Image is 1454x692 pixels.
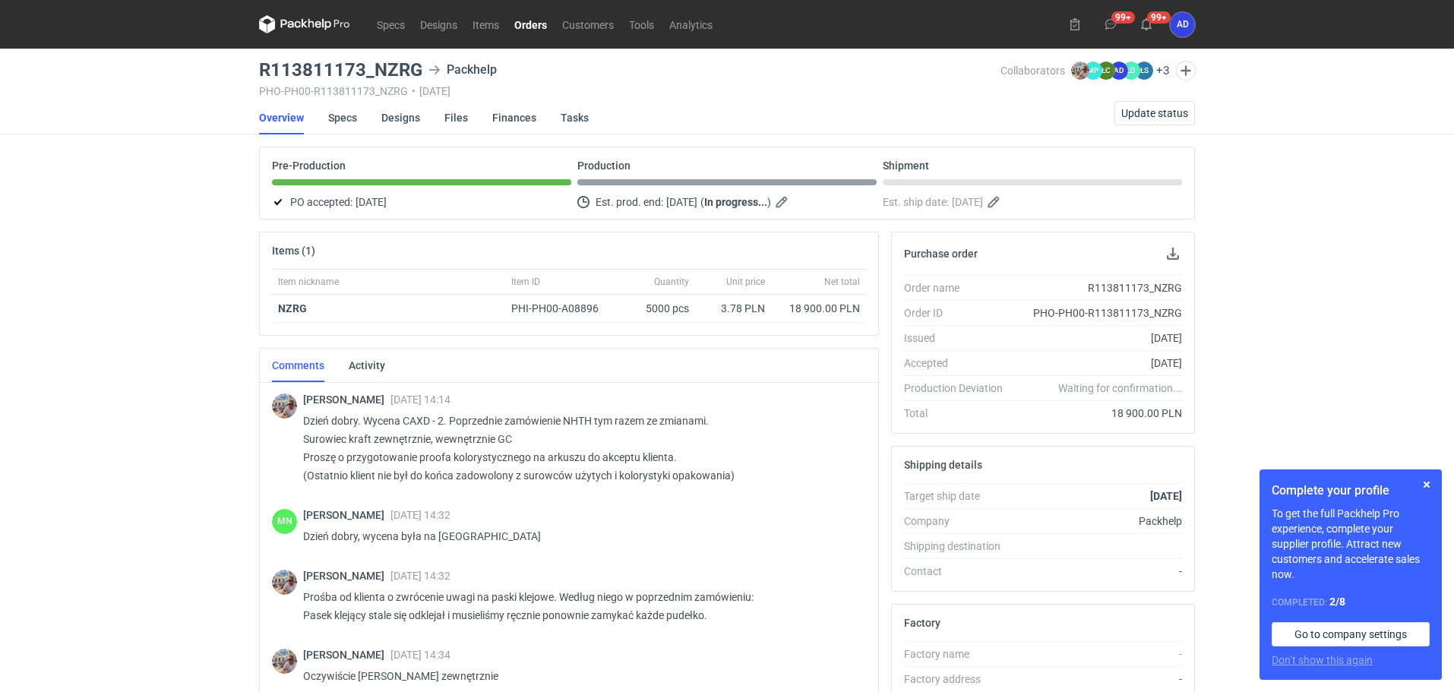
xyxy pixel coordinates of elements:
[303,527,854,545] p: Dzień dobry, wycena była na [GEOGRAPHIC_DATA]
[555,15,621,33] a: Customers
[561,101,589,134] a: Tasks
[272,649,297,674] img: Michał Palasek
[390,509,450,521] span: [DATE] 14:32
[259,85,1000,97] div: PHO-PH00-R113811173_NZRG [DATE]
[303,412,854,485] p: Dzień dobry. Wycena CAXD - 2. Poprzednie zamówienie NHTH tym razem ze zmianami. Surowiec kraft ze...
[1114,101,1195,125] button: Update status
[492,101,536,134] a: Finances
[349,349,385,382] a: Activity
[1015,280,1182,295] div: R113811173_NZRG
[1134,12,1158,36] button: 99+
[1058,381,1182,396] em: Waiting for confirmation...
[511,276,540,288] span: Item ID
[726,276,765,288] span: Unit price
[328,101,357,134] a: Specs
[654,276,689,288] span: Quantity
[272,193,571,211] div: PO accepted:
[1000,65,1065,77] span: Collaborators
[1015,671,1182,687] div: -
[1150,490,1182,502] strong: [DATE]
[1015,513,1182,529] div: Packhelp
[662,15,720,33] a: Analytics
[303,393,390,406] span: [PERSON_NAME]
[777,301,860,316] div: 18 900.00 PLN
[904,248,978,260] h2: Purchase order
[369,15,412,33] a: Specs
[767,196,771,208] em: )
[259,15,350,33] svg: Packhelp Pro
[272,509,297,534] figcaption: MN
[412,85,416,97] span: •
[272,160,346,172] p: Pre-Production
[904,513,1015,529] div: Company
[412,15,465,33] a: Designs
[904,564,1015,579] div: Contact
[1071,62,1089,80] img: Michał Palasek
[1098,12,1123,36] button: 99+
[619,295,695,323] div: 5000 pcs
[272,570,297,595] img: Michał Palasek
[1418,476,1436,494] button: Skip for now
[904,355,1015,371] div: Accepted
[904,539,1015,554] div: Shipping destination
[1110,62,1128,80] figcaption: AD
[390,393,450,406] span: [DATE] 14:14
[904,280,1015,295] div: Order name
[390,570,450,582] span: [DATE] 14:32
[272,393,297,419] img: Michał Palasek
[700,196,704,208] em: (
[904,305,1015,321] div: Order ID
[381,101,420,134] a: Designs
[1097,62,1115,80] figcaption: ŁC
[986,193,1004,211] button: Edit estimated shipping date
[272,245,315,257] h2: Items (1)
[303,588,854,624] p: Prośba od klienta o zwrócenie uwagi na paski klejowe. Według niego w poprzednim zamówieniu: Pasek...
[272,349,324,382] a: Comments
[904,646,1015,662] div: Factory name
[1170,12,1195,37] figcaption: AD
[621,15,662,33] a: Tools
[303,667,854,685] p: Oczywiście [PERSON_NAME] zewnętrznie
[507,15,555,33] a: Orders
[1015,330,1182,346] div: [DATE]
[278,302,307,314] strong: NZRG
[701,301,765,316] div: 3.78 PLN
[390,649,450,661] span: [DATE] 14:34
[1272,482,1430,500] h1: Complete your profile
[1084,62,1102,80] figcaption: MP
[904,617,940,629] h2: Factory
[1329,596,1345,608] strong: 2 / 8
[904,459,982,471] h2: Shipping details
[1272,594,1430,610] div: Completed:
[1272,653,1373,668] button: Don’t show this again
[952,193,983,211] span: [DATE]
[1156,64,1170,77] button: +3
[1272,622,1430,646] a: Go to company settings
[1015,406,1182,421] div: 18 900.00 PLN
[704,196,767,208] strong: In progress...
[1272,506,1430,582] p: To get the full Packhelp Pro experience, complete your supplier profile. Attract new customers an...
[303,570,390,582] span: [PERSON_NAME]
[904,406,1015,421] div: Total
[774,193,792,211] button: Edit estimated production end date
[883,193,1182,211] div: Est. ship date:
[1015,305,1182,321] div: PHO-PH00-R113811173_NZRG
[1015,355,1182,371] div: [DATE]
[259,101,304,134] a: Overview
[278,276,339,288] span: Item nickname
[1176,61,1196,81] button: Edit collaborators
[444,101,468,134] a: Files
[1135,62,1153,80] figcaption: ŁS
[259,61,422,79] h3: R113811173_NZRG
[356,193,387,211] span: [DATE]
[428,61,497,79] div: Packhelp
[577,160,631,172] p: Production
[1121,108,1188,118] span: Update status
[272,509,297,534] div: Małgorzata Nowotna
[1015,564,1182,579] div: -
[1015,646,1182,662] div: -
[904,488,1015,504] div: Target ship date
